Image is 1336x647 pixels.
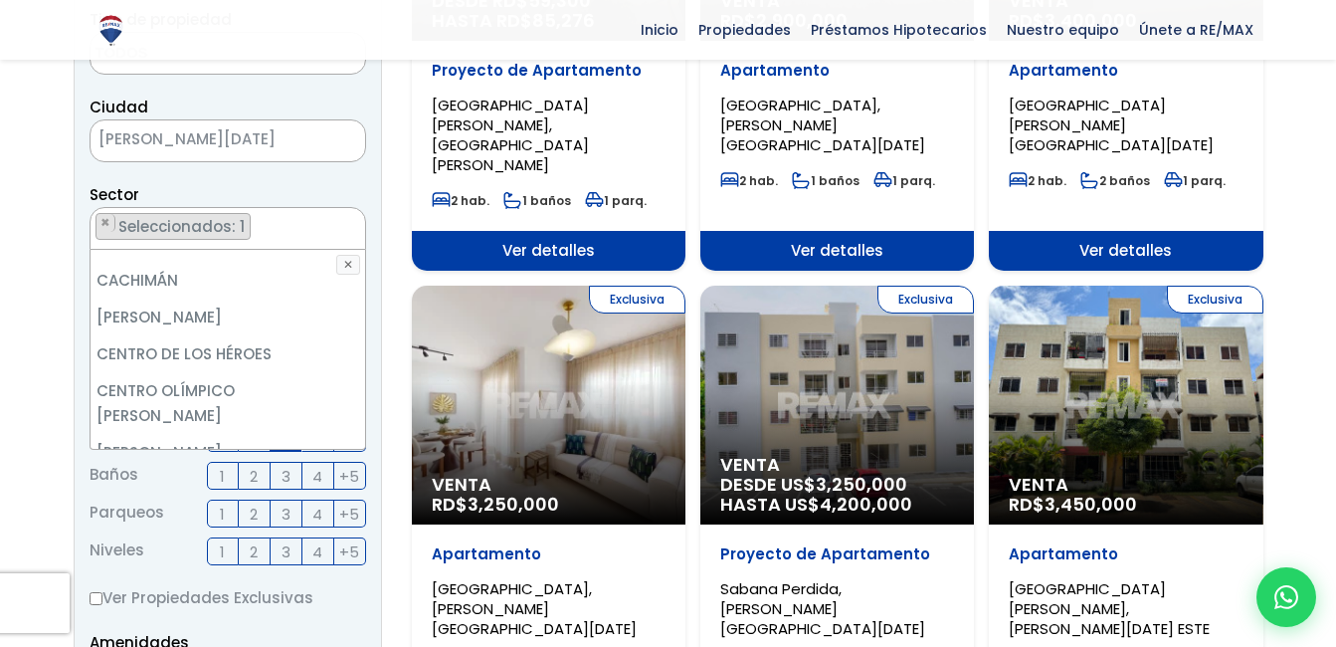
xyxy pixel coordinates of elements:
[90,592,102,605] input: Ver Propiedades Exclusivas
[339,464,359,489] span: +5
[339,502,359,527] span: +5
[312,502,322,527] span: 4
[432,544,666,564] p: Apartamento
[339,539,359,564] span: +5
[503,192,571,209] span: 1 baños
[1129,15,1263,45] span: Únete a RE/MAX
[1164,172,1226,189] span: 1 parq.
[90,462,138,490] span: Baños
[336,255,360,275] button: ✕
[720,544,954,564] p: Proyecto de Apartamento
[585,192,647,209] span: 1 parq.
[720,455,954,475] span: Venta
[282,464,290,489] span: 3
[91,372,365,434] li: CENTRO OLÍMPICO [PERSON_NAME]
[792,172,859,189] span: 1 baños
[720,495,954,515] span: HASTA US$
[250,502,258,527] span: 2
[1167,286,1263,314] span: Exclusiva
[1009,61,1242,81] p: Apartamento
[90,538,144,565] span: Niveles
[412,231,685,271] span: Ver detalles
[90,500,164,528] span: Parqueos
[1080,172,1150,189] span: 2 baños
[1009,544,1242,564] p: Apartamento
[989,231,1262,271] span: Ver detalles
[344,214,354,232] span: ×
[282,539,290,564] span: 3
[1009,578,1210,639] span: [GEOGRAPHIC_DATA][PERSON_NAME], [PERSON_NAME][DATE] ESTE
[1009,172,1066,189] span: 2 hab.
[91,125,315,153] span: SANTO DOMINGO DE GUZMÁN
[1009,492,1137,517] span: RD$
[432,475,666,495] span: Venta
[801,15,997,45] span: Préstamos Hipotecarios
[1009,475,1242,495] span: Venta
[1009,95,1214,155] span: [GEOGRAPHIC_DATA][PERSON_NAME][GEOGRAPHIC_DATA][DATE]
[432,492,559,517] span: RD$
[250,464,258,489] span: 2
[91,434,365,496] li: [PERSON_NAME][GEOGRAPHIC_DATA]
[220,464,225,489] span: 1
[91,335,365,372] li: CENTRO DE LOS HÉROES
[873,172,935,189] span: 1 parq.
[91,262,365,299] li: CACHIMÁN
[720,475,954,515] span: DESDE US$
[432,192,489,209] span: 2 hab.
[335,132,345,150] span: ×
[720,95,925,155] span: [GEOGRAPHIC_DATA], [PERSON_NAME][GEOGRAPHIC_DATA][DATE]
[997,15,1129,45] span: Nuestro equipo
[432,95,589,175] span: [GEOGRAPHIC_DATA][PERSON_NAME], [GEOGRAPHIC_DATA][PERSON_NAME]
[700,231,974,271] span: Ver detalles
[1045,492,1137,517] span: 3,450,000
[816,472,907,497] span: 3,250,000
[720,61,954,81] p: Apartamento
[250,539,258,564] span: 2
[468,492,559,517] span: 3,250,000
[312,539,322,564] span: 4
[343,213,355,233] button: Remove all items
[90,585,366,610] label: Ver Propiedades Exclusivas
[91,208,101,251] textarea: Search
[90,119,366,162] span: SANTO DOMINGO DE GUZMÁN
[95,213,251,240] li: BELLA VISTA
[312,464,322,489] span: 4
[116,216,250,237] span: Seleccionados: 1
[432,61,666,81] p: Proyecto de Apartamento
[94,13,128,48] img: Logo de REMAX
[315,125,345,157] button: Remove all items
[688,15,801,45] span: Propiedades
[820,492,912,517] span: 4,200,000
[720,578,925,639] span: Sabana Perdida, [PERSON_NAME][GEOGRAPHIC_DATA][DATE]
[220,539,225,564] span: 1
[90,184,139,205] span: Sector
[631,15,688,45] span: Inicio
[220,502,225,527] span: 1
[282,502,290,527] span: 3
[96,214,115,232] button: Remove item
[91,299,365,335] li: [PERSON_NAME]
[720,172,778,189] span: 2 hab.
[877,286,974,314] span: Exclusiva
[100,214,110,232] span: ×
[90,97,148,117] span: Ciudad
[432,578,637,639] span: [GEOGRAPHIC_DATA], [PERSON_NAME][GEOGRAPHIC_DATA][DATE]
[589,286,685,314] span: Exclusiva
